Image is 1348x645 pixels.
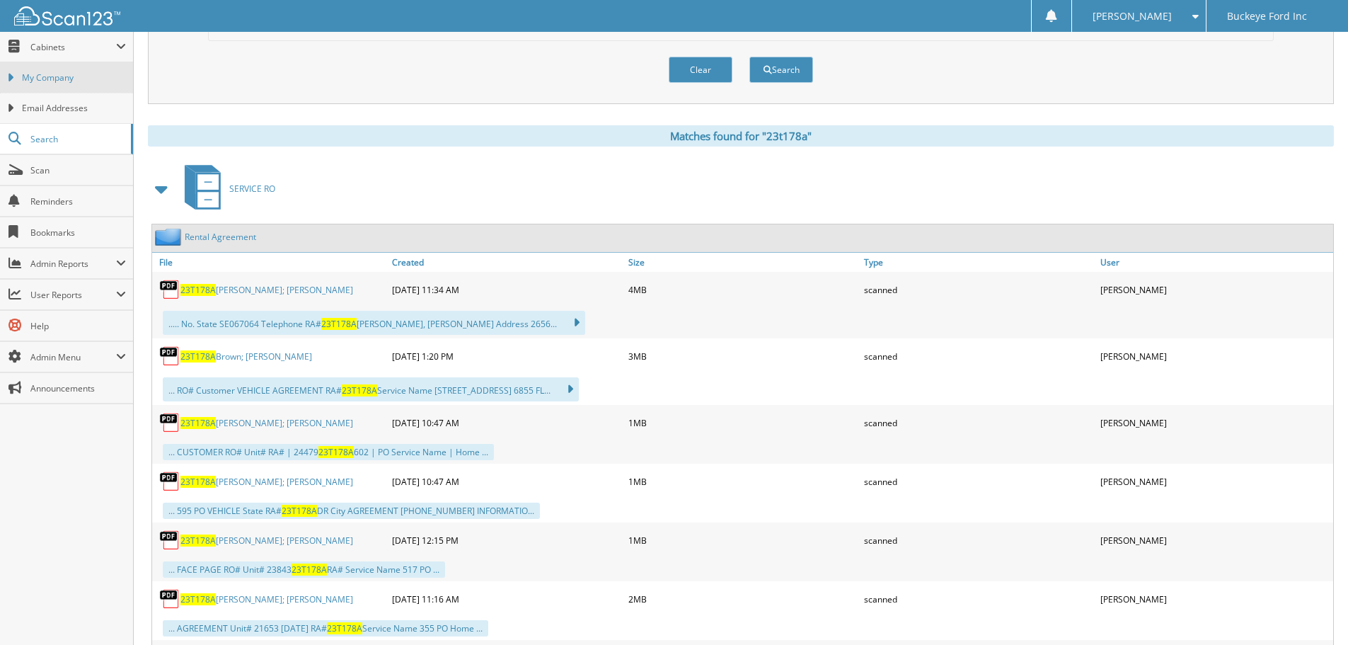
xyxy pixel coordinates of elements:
div: 1MB [625,467,861,496]
span: Cabinets [30,41,116,53]
span: 23T178A [180,284,216,296]
img: PDF.png [159,346,180,367]
div: [PERSON_NAME] [1097,585,1333,613]
a: Type [860,253,1097,272]
div: [DATE] 11:34 AM [388,275,625,304]
a: File [152,253,388,272]
a: Created [388,253,625,272]
span: 23T178A [327,622,362,634]
a: Rental Agreement [185,231,256,243]
a: User [1097,253,1333,272]
div: scanned [860,342,1097,370]
div: [DATE] 12:15 PM [388,526,625,554]
div: scanned [860,467,1097,496]
a: 23T178A[PERSON_NAME]; [PERSON_NAME] [180,476,353,488]
div: [PERSON_NAME] [1097,526,1333,554]
span: SERVICE RO [229,183,275,195]
span: Buckeye Ford Inc [1227,12,1307,21]
img: PDF.png [159,588,180,610]
div: ..... No. State SE067064 Telephone RA# [PERSON_NAME], [PERSON_NAME] Address 2656... [163,311,585,335]
span: 23T178A [321,318,357,330]
div: [DATE] 10:47 AM [388,409,625,437]
span: 23T178A [180,417,216,429]
img: scan123-logo-white.svg [14,6,120,25]
div: ... 595 PO VEHICLE State RA# DR City AGREEMENT [PHONE_NUMBER] INFORMATIO... [163,503,540,519]
iframe: Chat Widget [1277,577,1348,645]
span: Help [30,320,126,332]
span: Search [30,133,124,145]
a: 23T178A[PERSON_NAME]; [PERSON_NAME] [180,535,353,547]
div: 1MB [625,409,861,437]
div: scanned [860,526,1097,554]
img: PDF.png [159,471,180,492]
div: Matches found for "23t178a" [148,125,1334,147]
div: [DATE] 11:16 AM [388,585,625,613]
div: [PERSON_NAME] [1097,409,1333,437]
div: scanned [860,409,1097,437]
span: Admin Reports [30,258,116,270]
div: ... CUSTOMER RO# Unit# RA# | 24479 602 | PO Service Name | Home ... [163,444,494,460]
div: scanned [860,585,1097,613]
a: 23T178A[PERSON_NAME]; [PERSON_NAME] [180,593,353,605]
div: 1MB [625,526,861,554]
a: SERVICE RO [176,161,275,217]
span: User Reports [30,289,116,301]
div: ... FACE PAGE RO# Unit# 23843 RA# Service Name 517 PO ... [163,561,445,578]
div: 2MB [625,585,861,613]
a: 23T178ABrown; [PERSON_NAME] [180,350,312,363]
div: [DATE] 10:47 AM [388,467,625,496]
span: Reminders [30,195,126,207]
span: Email Addresses [22,102,126,115]
div: ... RO# Customer VEHICLE AGREEMENT RA# Service Name [STREET_ADDRESS] 6855 FL... [163,377,579,401]
span: [PERSON_NAME] [1093,12,1172,21]
img: PDF.png [159,412,180,433]
span: Announcements [30,382,126,394]
img: folder2.png [155,228,185,246]
span: 23T178A [180,593,216,605]
div: [PERSON_NAME] [1097,467,1333,496]
div: [PERSON_NAME] [1097,342,1333,370]
span: 23T178A [318,446,354,458]
div: 4MB [625,275,861,304]
img: PDF.png [159,279,180,300]
span: Bookmarks [30,227,126,239]
span: 23T178A [180,350,216,363]
span: My Company [22,72,126,84]
div: scanned [860,275,1097,304]
img: PDF.png [159,530,180,551]
span: 23T178A [342,384,377,396]
button: Search [749,57,813,83]
div: 3MB [625,342,861,370]
div: [DATE] 1:20 PM [388,342,625,370]
div: [PERSON_NAME] [1097,275,1333,304]
a: Size [625,253,861,272]
a: 23T178A[PERSON_NAME]; [PERSON_NAME] [180,284,353,296]
button: Clear [669,57,732,83]
span: 23T178A [282,505,317,517]
div: ... AGREEMENT Unit# 21653 [DATE] RA# Service Name 355 PO Home ... [163,620,488,637]
span: 23T178A [180,535,216,547]
span: 23T178A [180,476,216,488]
span: Scan [30,164,126,176]
span: Admin Menu [30,351,116,363]
span: 23T178A [292,564,327,576]
a: 23T178A[PERSON_NAME]; [PERSON_NAME] [180,417,353,429]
